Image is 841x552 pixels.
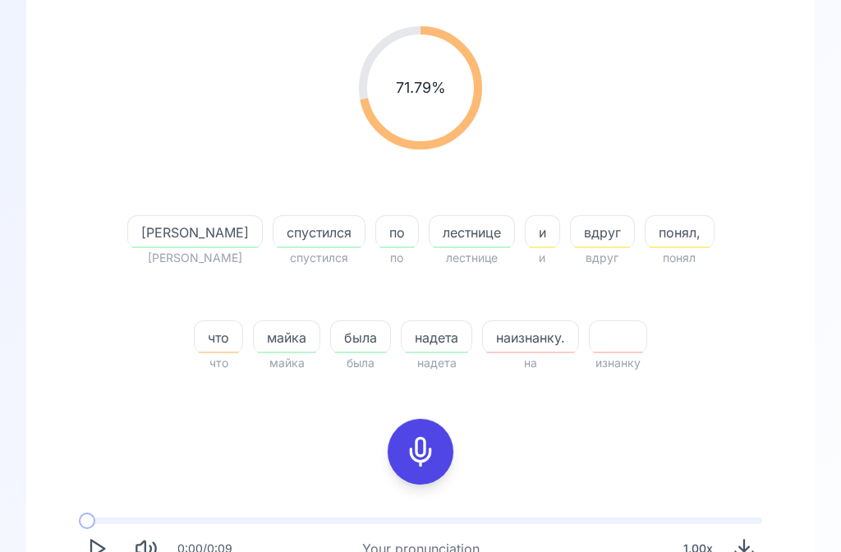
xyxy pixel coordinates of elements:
[396,76,446,99] span: 71.79 %
[376,223,418,242] span: по
[525,215,560,248] button: и
[589,353,647,373] span: изнанку
[253,353,320,373] span: майка
[483,328,578,347] span: наизнанку.
[128,223,262,242] span: [PERSON_NAME]
[330,353,391,373] span: была
[482,320,579,353] button: наизнанку.
[254,328,319,347] span: майка
[482,353,579,373] span: на
[195,328,242,347] span: что
[429,215,515,248] button: лестнице
[571,223,634,242] span: вдруг
[330,320,391,353] button: была
[645,215,715,248] button: понял,
[570,215,635,248] button: вдруг
[194,320,243,353] button: что
[375,215,419,248] button: по
[402,328,471,347] span: надета
[401,320,472,353] button: надета
[253,320,320,353] button: майка
[194,353,243,373] span: что
[375,248,419,268] span: по
[525,248,560,268] span: и
[273,215,365,248] button: спустился
[127,215,263,248] button: [PERSON_NAME]
[331,328,390,347] span: была
[273,223,365,242] span: спустился
[645,248,715,268] span: понял
[429,248,515,268] span: лестнице
[526,223,559,242] span: и
[273,248,365,268] span: спустился
[430,223,514,242] span: лестнице
[570,248,635,268] span: вдруг
[646,223,714,242] span: понял,
[127,248,263,268] span: [PERSON_NAME]
[401,353,472,373] span: надета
